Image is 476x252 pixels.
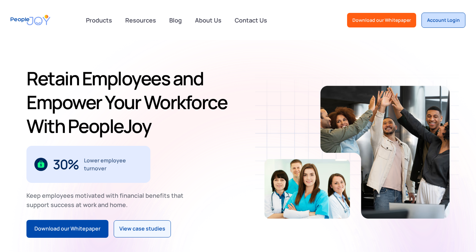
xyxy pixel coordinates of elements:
div: Account Login [427,17,460,23]
a: Download our Whitepaper [26,220,108,238]
a: Blog [165,13,186,27]
div: Keep employees motivated with financial benefits that support success at work and home. [26,191,189,209]
div: Download our Whitepaper [352,17,411,23]
img: Retain-Employees-PeopleJoy [264,159,350,219]
h1: Retain Employees and Empower Your Workforce With PeopleJoy [26,66,235,138]
div: Lower employee turnover [84,156,143,172]
a: About Us [191,13,225,27]
div: Products [82,14,116,27]
a: View case studies [114,220,171,237]
div: 30% [53,159,79,170]
a: Account Login [421,13,465,28]
div: View case studies [119,225,165,233]
a: Resources [121,13,160,27]
img: Retain-Employees-PeopleJoy [320,86,450,219]
div: 3 / 3 [26,146,150,183]
div: Download our Whitepaper [34,225,100,233]
a: Contact Us [231,13,271,27]
a: Download our Whitepaper [347,13,416,27]
a: home [11,11,50,29]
